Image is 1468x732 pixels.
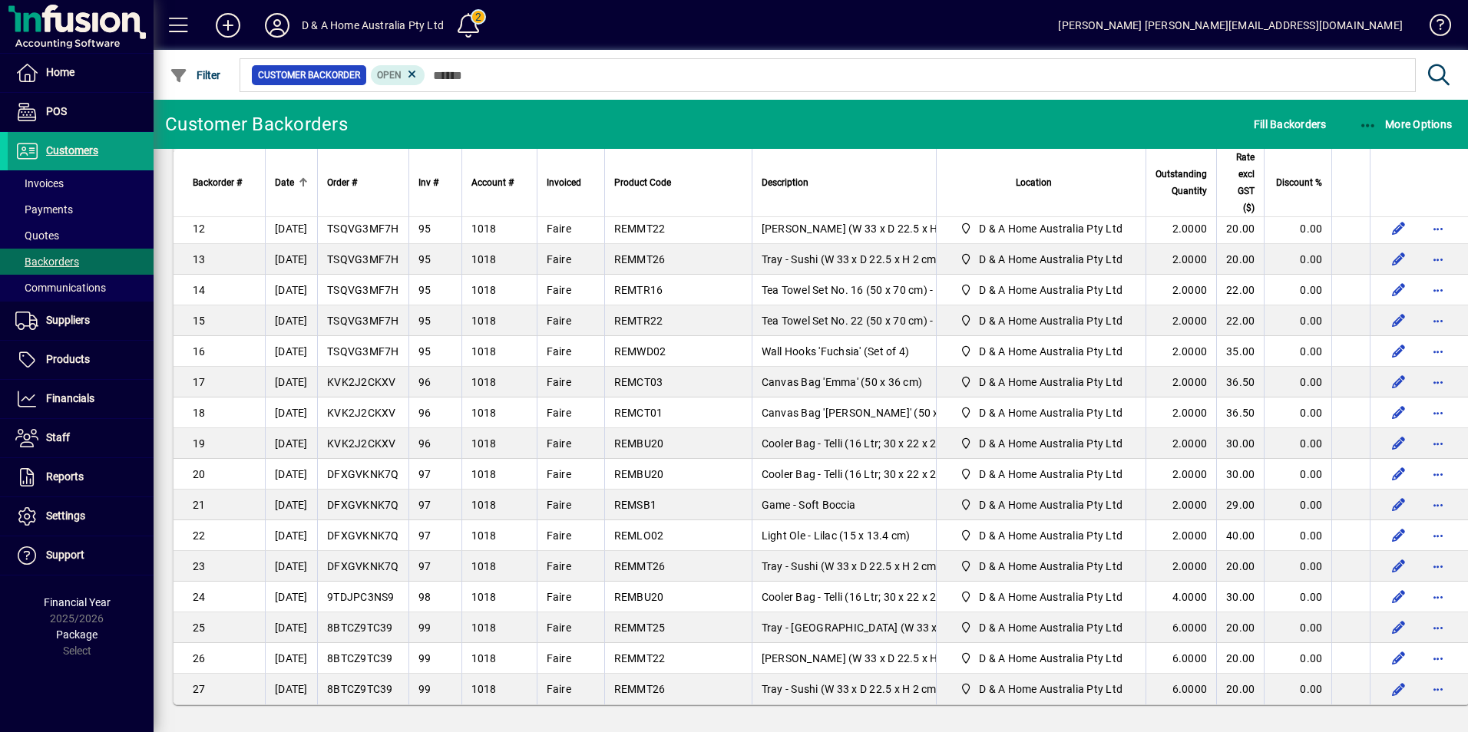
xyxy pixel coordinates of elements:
[56,628,98,641] span: Package
[762,622,1020,634] span: Tray - [GEOGRAPHIC_DATA] (W 33 x D 22.5 x H 2 cm)
[471,622,497,634] span: 1018
[979,528,1122,543] span: D & A Home Australia Pty Ltd
[1426,646,1450,671] button: More options
[193,468,206,480] span: 20
[979,374,1122,390] span: D & A Home Australia Pty Ltd
[1386,247,1410,272] button: Edit
[954,342,1129,361] span: D & A Home Australia Pty Ltd
[418,560,431,572] span: 97
[1426,615,1450,640] button: More options
[547,622,571,634] span: Faire
[46,314,90,326] span: Suppliers
[1426,677,1450,701] button: More options
[418,223,431,235] span: 95
[979,344,1122,359] span: D & A Home Australia Pty Ltd
[193,253,206,265] span: 13
[1016,174,1052,191] span: Location
[327,529,399,542] span: DFXGVKNK7Q
[1216,397,1264,428] td: 36.50
[547,652,571,664] span: Faire
[15,256,79,268] span: Backorders
[418,622,431,634] span: 99
[193,499,206,511] span: 21
[8,93,154,131] a: POS
[15,203,73,216] span: Payments
[1386,493,1410,517] button: Edit
[954,281,1129,299] span: D & A Home Australia Pty Ltd
[418,376,431,388] span: 96
[1264,674,1331,704] td: 0.00
[1276,174,1322,191] span: Discount %
[1264,305,1331,336] td: 0.00
[614,376,663,388] span: REMCT03
[265,428,317,459] td: [DATE]
[46,470,84,483] span: Reports
[1146,520,1216,551] td: 2.0000
[762,437,964,450] span: Cooler Bag - Telli (16 Ltr; 30 x 22 x 25 cm)
[1264,551,1331,582] td: 0.00
[1386,462,1410,486] button: Edit
[954,404,1129,422] span: D & A Home Australia Pty Ltd
[1146,428,1216,459] td: 2.0000
[265,459,317,490] td: [DATE]
[471,174,514,191] span: Account #
[193,622,206,634] span: 25
[1146,674,1216,704] td: 6.0000
[46,549,84,561] span: Support
[979,313,1122,328] span: D & A Home Australia Pty Ltd
[1426,523,1450,548] button: More options
[1426,554,1450,579] button: More options
[418,345,431,358] span: 95
[193,223,206,235] span: 12
[46,353,90,365] span: Products
[547,345,571,358] span: Faire
[327,407,396,419] span: KVK2J2CKXV
[418,284,431,296] span: 95
[15,282,106,294] span: Communications
[547,253,571,265] span: Faire
[979,467,1122,482] span: D & A Home Australia Pty Ltd
[954,680,1129,698] span: D & A Home Australia Pty Ltd
[253,12,302,39] button: Profile
[1264,582,1331,612] td: 0.00
[547,499,571,511] span: Faire
[547,560,571,572] span: Faire
[265,397,317,428] td: [DATE]
[1386,523,1410,548] button: Edit
[418,652,431,664] span: 99
[1216,612,1264,643] td: 20.00
[954,649,1129,668] span: D & A Home Australia Pty Ltd
[8,458,154,496] a: Reports
[954,312,1129,330] span: D & A Home Australia Pty Ltd
[8,196,154,223] a: Payments
[418,174,438,191] span: Inv #
[471,253,497,265] span: 1018
[265,244,317,275] td: [DATE]
[1386,615,1410,640] button: Edit
[302,13,444,38] div: D & A Home Australia Pty Ltd
[614,499,657,511] span: REMSB1
[1426,462,1450,486] button: More options
[1386,370,1410,394] button: Edit
[8,54,154,92] a: Home
[547,529,571,542] span: Faire
[1146,336,1216,367] td: 2.0000
[8,536,154,575] a: Support
[979,681,1122,697] span: D & A Home Australia Pty Ltd
[1386,339,1410,364] button: Edit
[8,302,154,340] a: Suppliers
[614,253,666,265] span: REMMT26
[547,468,571,480] span: Faire
[614,345,666,358] span: REMWD02
[1216,551,1264,582] td: 20.00
[979,282,1122,298] span: D & A Home Australia Pty Ltd
[762,652,969,664] span: [PERSON_NAME] (W 33 x D 22.5 x H 2 cm)
[762,468,964,480] span: Cooler Bag - Telli (16 Ltr; 30 x 22 x 25 cm)
[614,174,671,191] span: Product Code
[1146,275,1216,305] td: 2.0000
[327,315,399,327] span: TSQVG3MF7H
[371,65,425,85] mat-chip: Completion Status: Open
[1216,428,1264,459] td: 30.00
[1264,520,1331,551] td: 0.00
[46,392,94,404] span: Financials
